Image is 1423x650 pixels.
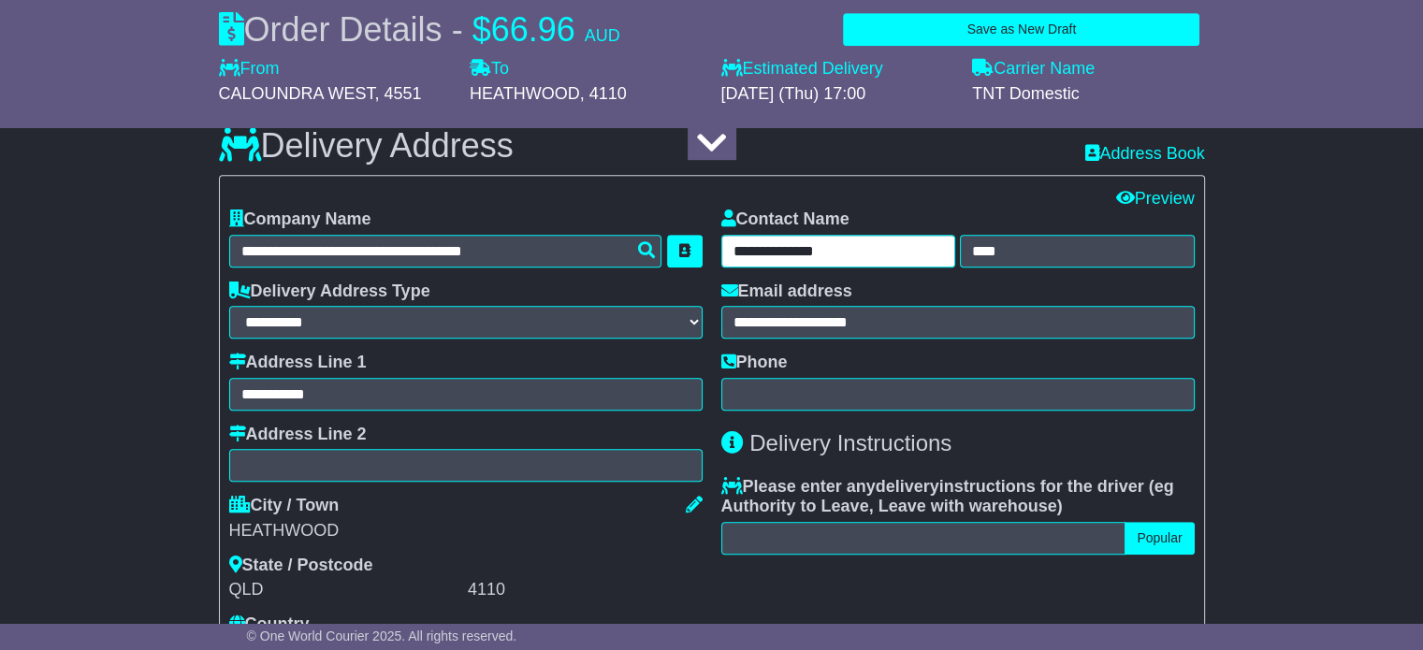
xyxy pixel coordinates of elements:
[219,127,514,165] h3: Delivery Address
[972,84,1205,105] div: TNT Domestic
[721,282,852,302] label: Email address
[247,628,517,643] span: © One World Courier 2025. All rights reserved.
[470,84,580,103] span: HEATHWOOD
[1125,522,1194,555] button: Popular
[219,9,620,50] div: Order Details -
[749,430,951,455] span: Delivery Instructions
[219,59,280,79] label: From
[468,580,702,600] div: 4110
[229,580,463,600] div: QLD
[721,477,1174,516] span: eg Authority to Leave, Leave with warehouse
[229,425,367,445] label: Address Line 2
[472,10,491,49] span: $
[470,59,509,79] label: To
[843,13,1199,46] button: Save as New Draft
[229,209,371,230] label: Company Name
[491,10,575,49] span: 66.96
[229,521,703,542] div: HEATHWOOD
[229,282,430,302] label: Delivery Address Type
[876,477,939,496] span: delivery
[580,84,627,103] span: , 4110
[229,353,367,373] label: Address Line 1
[229,556,373,576] label: State / Postcode
[721,59,954,79] label: Estimated Delivery
[229,614,310,635] label: Country
[375,84,422,103] span: , 4551
[219,84,375,103] span: CALOUNDRA WEST
[721,353,788,373] label: Phone
[972,59,1095,79] label: Carrier Name
[229,496,340,516] label: City / Town
[721,84,954,105] div: [DATE] (Thu) 17:00
[1115,189,1194,208] a: Preview
[1084,144,1204,163] a: Address Book
[585,26,620,45] span: AUD
[721,477,1195,517] label: Please enter any instructions for the driver ( )
[721,209,849,230] label: Contact Name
